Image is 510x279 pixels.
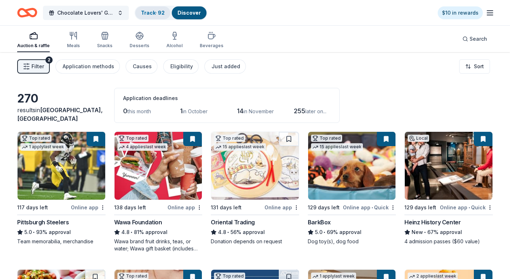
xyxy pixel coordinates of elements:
span: this month [127,108,151,114]
div: BarkBox [308,218,331,226]
a: Discover [178,10,201,16]
div: Dog toy(s), dog food [308,238,396,245]
div: Online app Quick [343,203,396,212]
span: New [412,228,423,236]
div: Auction & raffle [17,43,50,49]
button: Meals [67,29,80,52]
span: [GEOGRAPHIC_DATA], [GEOGRAPHIC_DATA] [17,106,103,122]
div: Wawa brand fruit drinks, teas, or water; Wawa gift basket (includes Wawa products and coupons) [114,238,203,252]
div: 69% approval [308,228,396,236]
div: Online app [71,203,106,212]
a: Track· 92 [141,10,165,16]
span: 14 [237,107,243,115]
div: 129 days left [404,203,436,212]
button: Chocolate Lovers' Gala [43,6,129,20]
span: • [371,205,373,210]
div: Top rated [311,135,342,142]
img: Image for Pittsburgh Steelers [18,132,105,200]
div: results [17,106,106,123]
div: Causes [133,62,152,71]
div: Snacks [97,43,112,49]
div: 270 [17,91,106,106]
div: 15 applies last week [214,143,266,151]
div: 56% approval [211,228,299,236]
span: Search [470,35,487,43]
span: 4.8 [218,228,226,236]
span: Chocolate Lovers' Gala [57,9,115,17]
div: Online app [264,203,299,212]
div: Oriental Trading [211,218,255,226]
span: Sort [474,62,484,71]
button: Filter2 [17,59,50,74]
div: Just added [212,62,240,71]
div: 131 days left [211,203,242,212]
span: • [131,229,132,235]
div: Pittsburgh Steelers [17,218,69,226]
button: Beverages [200,29,223,52]
span: 1 [180,107,183,115]
div: Eligibility [170,62,193,71]
div: 93% approval [17,228,106,236]
img: Image for BarkBox [308,132,396,200]
div: Top rated [20,135,52,142]
button: Track· 92Discover [135,6,207,20]
div: Local [408,135,429,142]
button: Auction & raffle [17,29,50,52]
button: Causes [126,59,157,74]
div: Alcohol [166,43,183,49]
span: Filter [31,62,44,71]
button: Search [457,32,493,46]
div: Top rated [117,135,149,142]
div: Beverages [200,43,223,49]
div: Application deadlines [123,94,331,103]
div: Desserts [130,43,149,49]
button: Just added [204,59,246,74]
button: Desserts [130,29,149,52]
a: $10 in rewards [438,6,483,19]
span: 5.0 [24,228,32,236]
img: Image for Oriental Trading [211,132,299,200]
span: 4.8 [121,228,130,236]
div: 138 days left [114,203,146,212]
div: Application methods [63,62,114,71]
span: in November [243,108,274,114]
div: 4 admission passes ($60 value) [404,238,493,245]
a: Image for BarkBoxTop rated15 applieslast week129 days leftOnline app•QuickBarkBox5.0•69% approval... [308,131,396,245]
div: Team memorabilia, merchandise [17,238,106,245]
span: • [424,229,426,235]
a: Image for Wawa FoundationTop rated4 applieslast week138 days leftOnline appWawa Foundation4.8•81%... [114,131,203,252]
span: 0 [123,107,127,115]
div: Wawa Foundation [114,218,162,226]
div: Top rated [214,135,245,142]
div: Heinz History Center [404,218,461,226]
div: 2 [45,56,53,64]
button: Application methods [55,59,120,74]
span: in [17,106,103,122]
button: Snacks [97,29,112,52]
span: • [468,205,470,210]
span: • [33,229,35,235]
a: Home [17,4,37,21]
span: 5.0 [315,228,322,236]
button: Alcohol [166,29,183,52]
span: • [324,229,325,235]
div: Meals [67,43,80,49]
div: 129 days left [308,203,340,212]
a: Image for Heinz History CenterLocal129 days leftOnline app•QuickHeinz History CenterNew•67% appro... [404,131,493,245]
span: • [228,229,229,235]
span: later on... [305,108,326,114]
div: Donation depends on request [211,238,299,245]
button: Sort [459,59,490,74]
div: 15 applies last week [311,143,363,151]
img: Image for Wawa Foundation [115,132,202,200]
a: Image for Oriental TradingTop rated15 applieslast week131 days leftOnline appOriental Trading4.8•... [211,131,299,245]
span: in October [183,108,208,114]
div: 1 apply last week [20,143,65,151]
div: 4 applies last week [117,143,167,151]
div: 67% approval [404,228,493,236]
a: Image for Pittsburgh SteelersTop rated1 applylast week117 days leftOnline appPittsburgh Steelers5... [17,131,106,245]
div: Online app Quick [440,203,493,212]
img: Image for Heinz History Center [405,132,492,200]
div: 117 days left [17,203,48,212]
span: 255 [294,107,305,115]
